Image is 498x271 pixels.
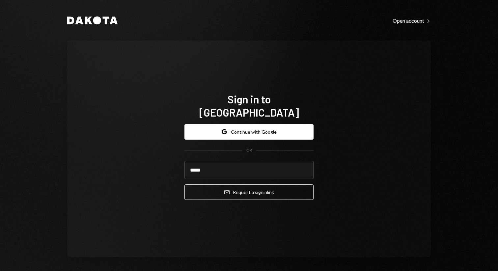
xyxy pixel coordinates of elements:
a: Open account [393,17,431,24]
h1: Sign in to [GEOGRAPHIC_DATA] [184,93,314,119]
div: OR [246,148,252,153]
button: Continue with Google [184,124,314,140]
button: Request a signinlink [184,184,314,200]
